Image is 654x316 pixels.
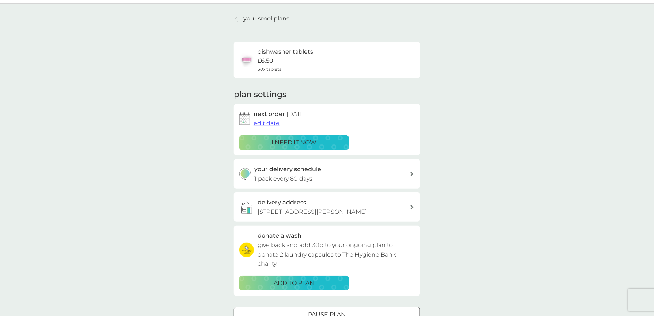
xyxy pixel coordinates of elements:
[234,14,289,23] a: your smol plans
[255,165,322,174] h3: your delivery schedule
[243,14,289,23] p: your smol plans
[239,276,349,290] button: ADD TO PLAN
[239,53,254,67] img: dishwasher tablets
[258,207,367,217] p: [STREET_ADDRESS][PERSON_NAME]
[234,192,420,222] a: delivery address[STREET_ADDRESS][PERSON_NAME]
[254,109,306,119] h2: next order
[258,47,313,57] h6: dishwasher tablets
[258,240,415,269] p: give back and add 30p to your ongoing plan to donate 2 laundry capsules to The Hygiene Bank charity.
[254,119,280,128] button: edit date
[234,159,420,189] button: your delivery schedule1 pack every 80 days
[258,56,273,66] p: £6.50
[258,198,306,207] h3: delivery address
[254,120,280,127] span: edit date
[258,66,281,73] span: 30x tablets
[274,278,315,288] p: ADD TO PLAN
[239,135,349,150] button: i need it now
[234,89,286,100] h2: plan settings
[255,174,313,184] p: 1 pack every 80 days
[272,138,317,147] p: i need it now
[258,231,301,240] h3: donate a wash
[286,111,306,117] span: [DATE]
